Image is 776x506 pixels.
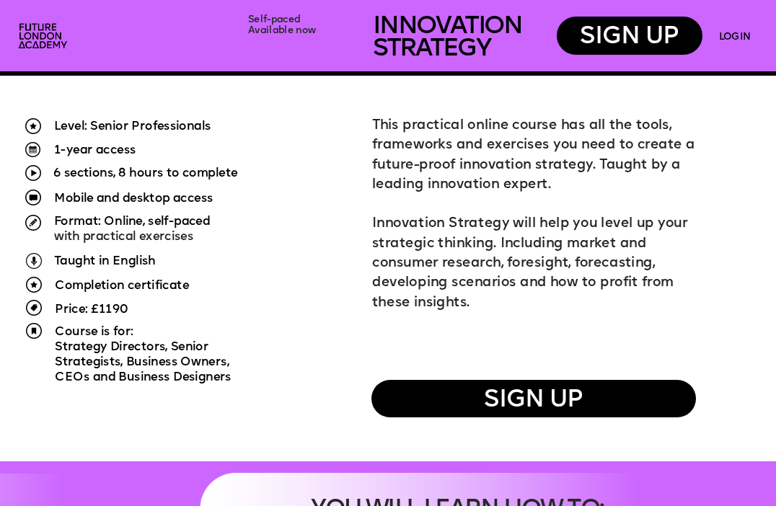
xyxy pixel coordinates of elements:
[53,167,237,179] span: 6 sections, 8 hours to complete
[55,280,189,292] span: Completion certificate
[25,118,41,134] img: upload-d48f716b-e876-41cd-bec0-479d4f1408e9.png
[26,277,42,293] img: upload-d48f716b-e876-41cd-bec0-479d4f1408e9.png
[372,119,699,191] span: This practical online course has all the tools, frameworks and exercises you need to create a fut...
[54,192,213,205] span: Mobile and desktop access
[719,32,749,42] a: LOG IN
[54,216,210,228] span: Format: Online, self-paced
[26,323,42,339] img: upload-a750bc6f-f52f-43b6-9728-8737ad81f8c1.png
[373,36,490,61] span: STRATEGY
[373,14,522,40] span: INNOVATION
[26,253,42,269] img: upload-9eb2eadd-7bf9-4b2b-b585-6dd8b9275b41.png
[55,356,229,368] span: Strategists, Business Owners,
[54,214,327,244] p: with practical exercises
[55,326,133,338] span: Course is for:
[25,190,41,205] img: upload-22019272-f3c2-42d5-8ac0-1a7fb7f99565.png
[25,215,41,231] img: upload-46f30c54-4dc4-4b6f-83d2-a1dbf5baa745.png
[54,255,156,267] span: Taught in English
[25,165,41,181] img: upload-60f0cde6-1fc7-443c-af28-15e41498aeec.png
[14,19,74,54] img: upload-2f72e7a8-3806-41e8-b55b-d754ac055a4a.png
[26,300,42,316] img: upload-23374000-b70b-46d9-a071-d267d891162d.png
[54,144,136,156] span: 1-year access
[248,14,301,25] span: Self-paced
[54,120,211,133] span: Level: Senior Professionals
[55,341,208,353] span: Strategy Directors, Senior
[248,26,317,36] span: Available now
[55,303,128,316] span: Price: £1190
[372,218,691,309] span: Innovation Strategy will help you level up your strategic thinking. Including market and consumer...
[25,142,40,157] img: upload-c0e6ef65-a9c9-4523-a23a-e31621f5a717.png
[55,371,232,383] span: CEOs and Business Designers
